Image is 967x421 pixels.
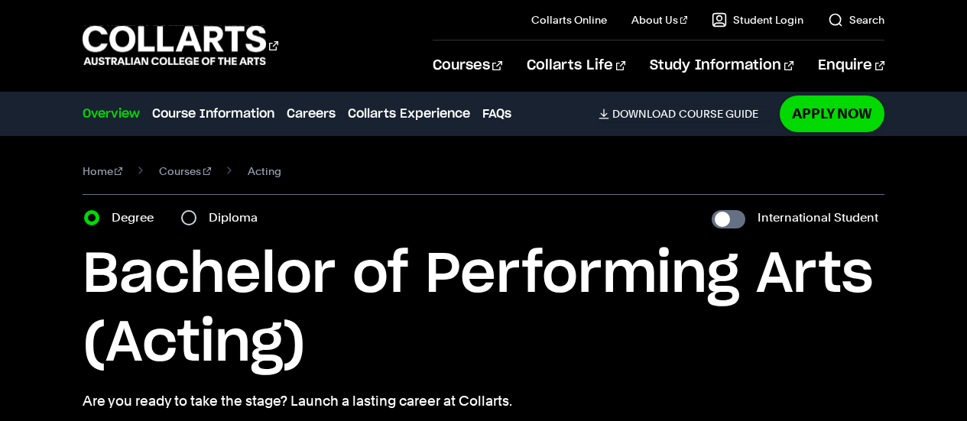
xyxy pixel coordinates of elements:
a: FAQs [482,105,511,123]
p: Are you ready to take the stage? Launch a lasting career at Collarts. [83,390,885,412]
a: Overview [83,105,140,123]
a: Collarts Experience [348,105,470,123]
div: Go to homepage [83,24,278,67]
label: Diploma [209,207,267,228]
a: Student Login [712,12,803,28]
a: DownloadCourse Guide [599,107,771,121]
a: Apply Now [780,96,884,131]
a: Course Information [152,105,274,123]
label: International Student [758,207,878,228]
h1: Bachelor of Performing Arts (Acting) [83,241,885,378]
a: Home [83,160,123,182]
span: Download [612,107,676,121]
a: Careers [287,105,336,123]
a: Courses [159,160,211,182]
a: Search [828,12,884,28]
a: Collarts Life [527,40,625,91]
label: Degree [112,207,163,228]
a: Collarts Online [531,12,607,28]
a: Enquire [818,40,884,91]
a: About Us [631,12,688,28]
span: Acting [248,160,281,182]
a: Courses [433,40,502,91]
a: Study Information [650,40,793,91]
